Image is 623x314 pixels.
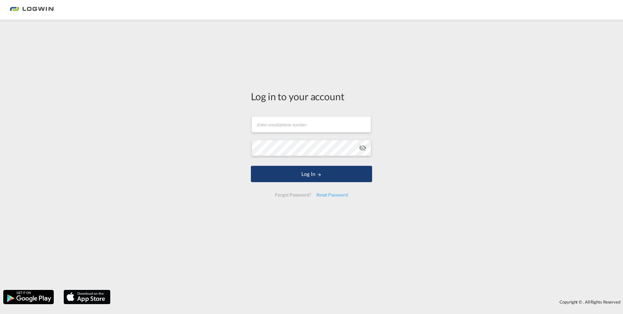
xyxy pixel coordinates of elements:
button: LOGIN [251,166,372,182]
div: Copyright © . All Rights Reserved [114,296,623,307]
md-icon: icon-eye-off [359,144,367,152]
img: bc73a0e0d8c111efacd525e4c8ad7d32.png [10,3,54,17]
img: google.png [3,289,54,305]
div: Forgot Password? [272,189,313,201]
div: Log in to your account [251,89,372,103]
div: Reset Password [314,189,351,201]
img: apple.png [63,289,111,305]
input: Enter email/phone number [252,116,371,133]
